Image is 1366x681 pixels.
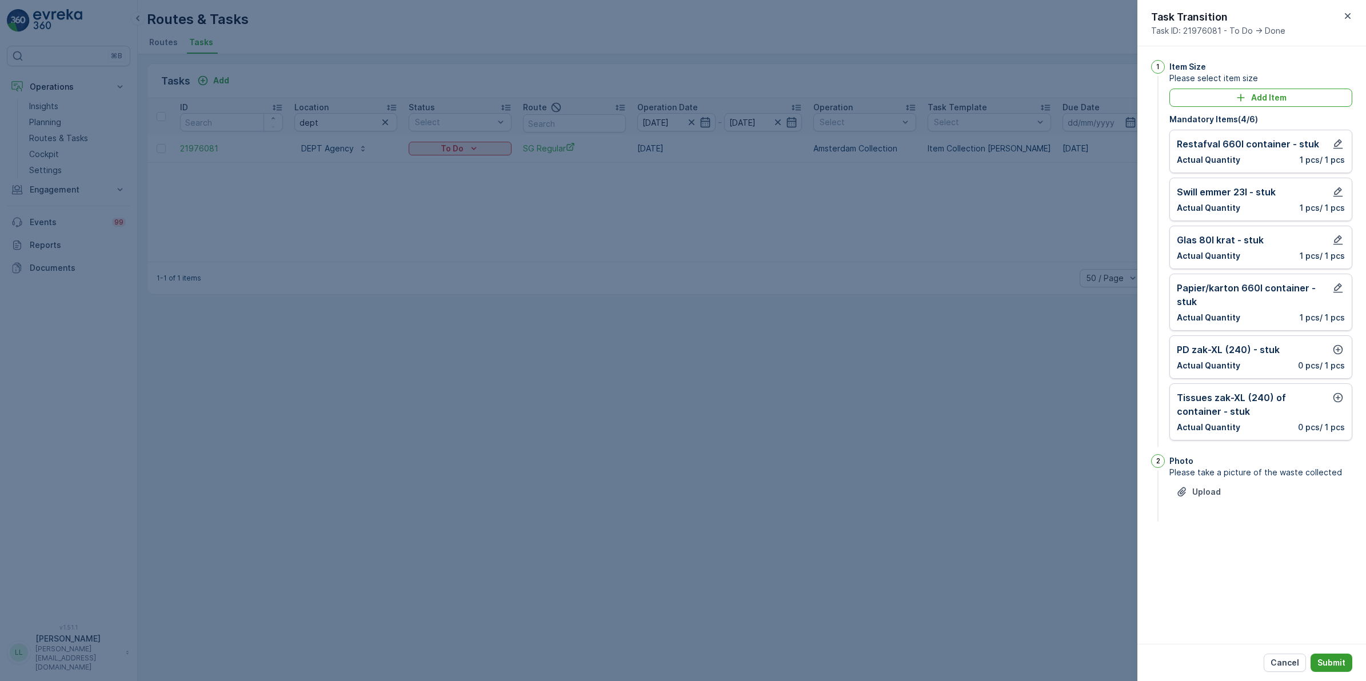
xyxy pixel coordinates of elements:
button: Upload File [1169,483,1228,501]
p: Tissues zak-XL (240) of container - stuk [1177,391,1331,418]
p: Actual Quantity [1177,360,1240,371]
p: Actual Quantity [1177,154,1240,166]
span: Please select item size [1169,73,1352,84]
button: Submit [1311,654,1352,672]
p: Actual Quantity [1177,312,1240,323]
button: Cancel [1264,654,1306,672]
p: Task Transition [1151,9,1285,25]
p: Photo [1169,455,1193,467]
p: 0 pcs / 1 pcs [1298,360,1345,371]
p: 1 pcs / 1 pcs [1300,154,1345,166]
p: 1 pcs / 1 pcs [1300,202,1345,214]
p: Restafval 660l container - stuk [1177,137,1319,151]
div: 2 [1151,454,1165,468]
p: Actual Quantity [1177,422,1240,433]
p: Upload [1192,486,1221,498]
p: PD zak-XL (240) - stuk [1177,343,1280,356]
p: 1 pcs / 1 pcs [1300,312,1345,323]
p: Papier/karton 660l container - stuk [1177,281,1331,309]
span: Please take a picture of the waste collected [1169,467,1352,478]
p: Actual Quantity [1177,250,1240,262]
p: Add Item [1251,92,1287,103]
p: Item Size [1169,61,1206,73]
p: Submit [1317,657,1345,668]
p: 1 pcs / 1 pcs [1300,250,1345,262]
div: 1 [1151,60,1165,74]
p: Mandatory Items ( 4 / 6 ) [1169,114,1352,125]
p: Cancel [1271,657,1299,668]
p: 0 pcs / 1 pcs [1298,422,1345,433]
p: Actual Quantity [1177,202,1240,214]
p: Glas 80l krat - stuk [1177,233,1264,247]
span: Task ID: 21976081 - To Do -> Done [1151,25,1285,37]
p: Swill emmer 23l - stuk [1177,185,1276,199]
button: Add Item [1169,89,1352,107]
